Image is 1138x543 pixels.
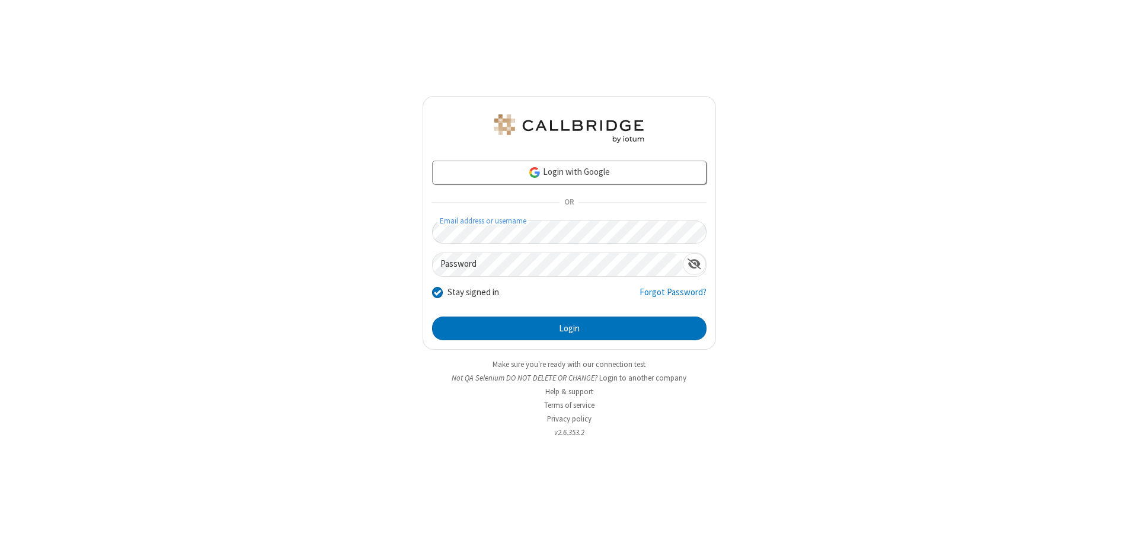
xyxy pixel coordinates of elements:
a: Login with Google [432,161,707,184]
img: google-icon.png [528,166,541,179]
div: Show password [683,253,706,275]
span: OR [560,194,578,211]
label: Stay signed in [447,286,499,299]
a: Help & support [545,387,593,397]
a: Make sure you're ready with our connection test [493,359,645,369]
input: Email address or username [432,221,707,244]
img: QA Selenium DO NOT DELETE OR CHANGE [492,114,646,143]
a: Privacy policy [547,414,592,424]
button: Login to another company [599,372,686,384]
a: Forgot Password? [640,286,707,308]
li: v2.6.353.2 [423,427,716,438]
li: Not QA Selenium DO NOT DELETE OR CHANGE? [423,372,716,384]
a: Terms of service [544,400,594,410]
input: Password [433,253,683,276]
button: Login [432,317,707,340]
